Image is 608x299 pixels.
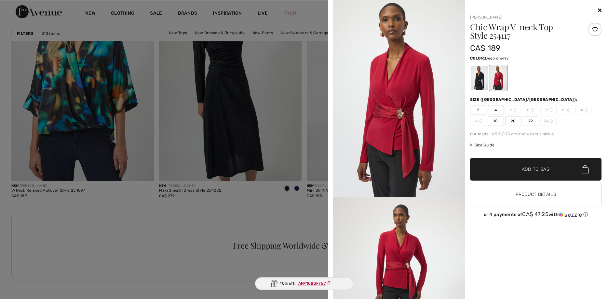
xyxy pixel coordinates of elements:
[470,211,602,220] div: or 4 payments ofCA$ 47.25withSezzle Click to learn more about Sezzle
[585,108,588,112] img: ring-m.svg
[14,5,28,10] span: Chat
[522,166,550,173] span: Add to Bag
[522,211,548,217] span: CA$ 47.25
[298,281,326,286] ins: AFP1083F767
[488,116,504,126] span: 18
[470,131,602,137] div: Our model is 5'9"/175 cm and wears a size 6.
[485,56,509,61] span: Deep cherry
[505,105,521,115] span: 6
[488,105,504,115] span: 4
[540,116,557,126] span: 24
[582,165,589,173] img: Bag.svg
[540,105,557,115] span: 10
[255,277,353,290] div: 10% off:
[271,280,277,287] img: Gift.svg
[559,212,582,218] img: Sezzle
[513,108,517,112] img: ring-m.svg
[505,116,521,126] span: 20
[558,105,574,115] span: 12
[470,15,503,20] a: [PERSON_NAME]
[567,108,570,112] img: ring-m.svg
[470,105,486,115] span: 2
[575,105,592,115] span: 14
[479,119,482,123] img: ring-m.svg
[523,116,539,126] span: 22
[470,211,602,218] div: or 4 payments of with
[550,119,553,123] img: ring-m.svg
[470,44,501,53] span: CA$ 189
[471,66,488,90] div: Black
[470,56,485,61] span: Color:
[470,183,602,206] button: Product Details
[523,105,539,115] span: 8
[470,116,486,126] span: 16
[470,158,602,181] button: Add to Bag
[549,108,553,112] img: ring-m.svg
[531,108,534,112] img: ring-m.svg
[470,23,580,40] h1: Chic Wrap V-neck Top Style 254117
[470,142,494,148] span: Size Guide
[490,66,507,90] div: Deep cherry
[470,97,579,102] div: Size ([GEOGRAPHIC_DATA]/[GEOGRAPHIC_DATA]):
